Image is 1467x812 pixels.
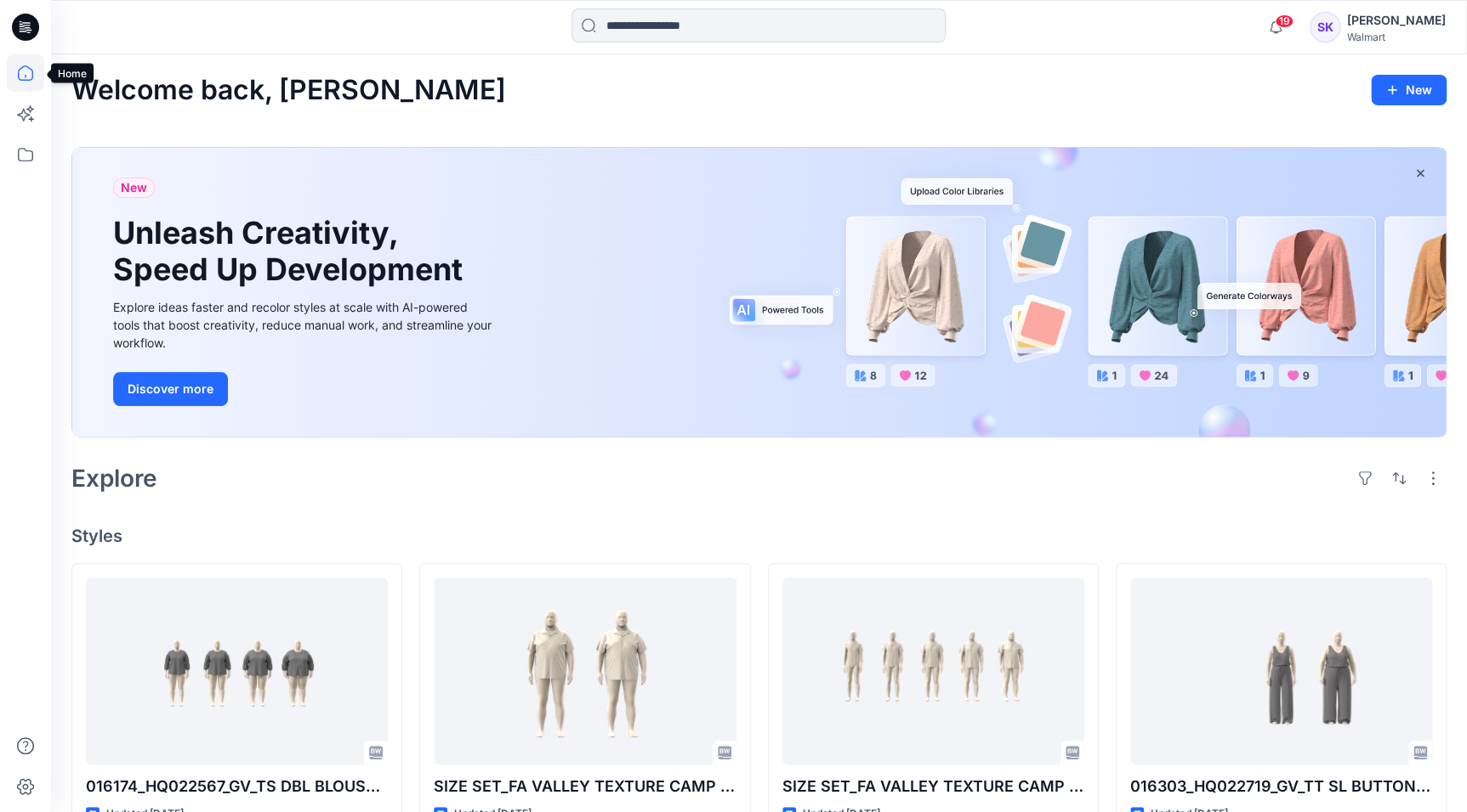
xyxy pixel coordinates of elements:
h1: Unleash Creativity, Speed Up Development [113,215,470,288]
h4: Styles [71,526,1447,546]
button: Discover more [113,372,228,406]
a: Discover more [113,372,496,406]
div: [PERSON_NAME] [1347,10,1446,31]
p: 016303_HQ022719_GV_TT SL BUTTON FRONT JUMPSUIT [1130,775,1432,798]
div: SK [1310,12,1340,42]
h2: Welcome back, [PERSON_NAME] [71,75,506,106]
span: New [121,178,147,198]
p: 016174_HQ022567_GV_TS DBL BLOUSON LS TOP [86,775,388,798]
div: Walmart [1347,31,1446,43]
p: SIZE SET_FA VALLEY TEXTURE CAMP SHIRT_BIG [434,775,736,798]
button: New [1371,75,1447,105]
a: SIZE SET_FA VALLEY TEXTURE CAMP SHIRT_REG [782,578,1084,764]
h2: Explore [71,465,157,492]
span: 19 [1275,14,1294,28]
a: 016303_HQ022719_GV_TT SL BUTTON FRONT JUMPSUIT [1130,578,1432,764]
div: Explore ideas faster and recolor styles at scale with AI-powered tools that boost creativity, red... [113,298,496,352]
p: SIZE SET_FA VALLEY TEXTURE CAMP SHIRT_REG [782,775,1084,798]
a: 016174_HQ022567_GV_TS DBL BLOUSON LS TOP [86,578,388,764]
a: SIZE SET_FA VALLEY TEXTURE CAMP SHIRT_BIG [434,578,736,764]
